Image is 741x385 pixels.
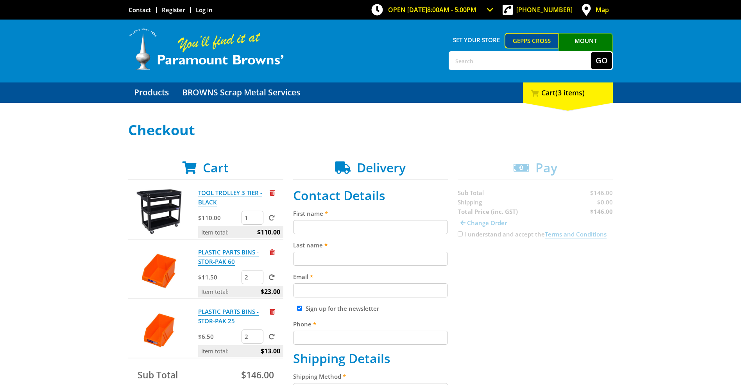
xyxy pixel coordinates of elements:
h2: Shipping Details [293,351,448,366]
h2: Contact Details [293,188,448,203]
a: Remove from cart [270,308,275,315]
label: Phone [293,319,448,329]
img: Paramount Browns' [128,27,285,71]
h1: Checkout [128,122,613,138]
label: Shipping Method [293,372,448,381]
input: Please enter your last name. [293,252,448,266]
img: TOOL TROLLEY 3 TIER - BLACK [136,188,183,235]
span: $23.00 [261,286,280,297]
div: Cart [523,82,613,103]
span: Cart [203,159,229,176]
a: Remove from cart [270,189,275,197]
label: Sign up for the newsletter [306,304,379,312]
a: TOOL TROLLEY 3 TIER - BLACK [198,189,262,206]
a: Remove from cart [270,248,275,256]
label: Last name [293,240,448,250]
button: Go [591,52,612,69]
a: Go to the BROWNS Scrap Metal Services page [176,82,306,103]
a: PLASTIC PARTS BINS - STOR-PAK 60 [198,248,259,266]
a: PLASTIC PARTS BINS - STOR-PAK 25 [198,308,259,325]
label: Email [293,272,448,281]
label: First name [293,209,448,218]
a: Gepps Cross [505,33,559,48]
p: Item total: [198,286,283,297]
a: Go to the Products page [128,82,175,103]
p: Item total: [198,226,283,238]
p: $11.50 [198,272,240,282]
img: PLASTIC PARTS BINS - STOR-PAK 60 [136,247,183,294]
span: OPEN [DATE] [388,5,476,14]
p: $6.50 [198,332,240,341]
a: Go to the registration page [162,6,185,14]
p: Item total: [198,345,283,357]
a: Mount [PERSON_NAME] [558,33,613,63]
span: $146.00 [241,369,274,381]
p: $110.00 [198,213,240,222]
span: Delivery [357,159,406,176]
a: Go to the Contact page [129,6,151,14]
span: (3 items) [555,88,585,97]
span: $13.00 [261,345,280,357]
input: Please enter your email address. [293,283,448,297]
span: Sub Total [138,369,178,381]
span: Set your store [449,33,505,47]
span: $110.00 [257,226,280,238]
a: Log in [196,6,213,14]
span: 8:00am - 5:00pm [427,5,476,14]
input: Please enter your first name. [293,220,448,234]
img: PLASTIC PARTS BINS - STOR-PAK 25 [136,307,183,354]
input: Please enter your telephone number. [293,331,448,345]
input: Search [449,52,591,69]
